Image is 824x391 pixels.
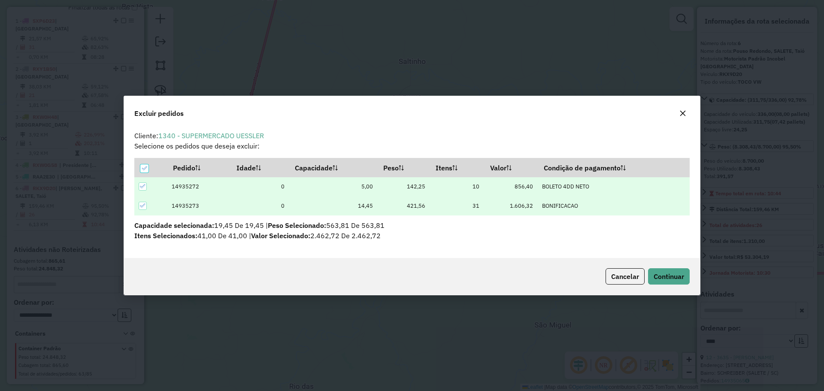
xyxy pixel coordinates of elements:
span: Peso Selecionado: [268,221,326,230]
td: 5,00 [289,177,378,196]
td: 142,25 [377,177,430,196]
span: Cancelar [611,272,639,281]
span: Cliente: [134,131,264,140]
button: Continuar [648,268,690,285]
th: Capacidade [289,158,378,177]
p: 2.462,72 De 2.462,72 [134,230,690,241]
span: Capacidade selecionada: [134,221,214,230]
td: 14,45 [289,196,378,215]
p: Selecione os pedidos que deseja excluir: [134,141,690,151]
th: Valor [484,158,538,177]
td: BONIFICACAO [538,196,690,215]
span: Itens Selecionados: [134,231,197,240]
td: 1.606,32 [484,196,538,215]
th: Idade [230,158,289,177]
td: 0 [230,177,289,196]
th: Pedido [167,158,231,177]
th: Peso [377,158,430,177]
td: BOLETO 4DD NETO [538,177,690,196]
td: 0 [230,196,289,215]
th: Itens [430,158,484,177]
span: Valor Selecionado: [251,231,310,240]
a: 1340 - SUPERMERCADO UESSLER [158,131,264,140]
td: 14935272 [167,177,231,196]
p: 19,45 De 19,45 | 563,81 De 563,81 [134,220,690,230]
td: 14935273 [167,196,231,215]
span: 41,00 De 41,00 | [134,231,251,240]
td: 31 [430,196,484,215]
span: Excluir pedidos [134,108,184,118]
td: 856,40 [484,177,538,196]
span: Continuar [654,272,684,281]
td: 10 [430,177,484,196]
td: 421,56 [377,196,430,215]
th: Condição de pagamento [538,158,690,177]
button: Cancelar [606,268,645,285]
